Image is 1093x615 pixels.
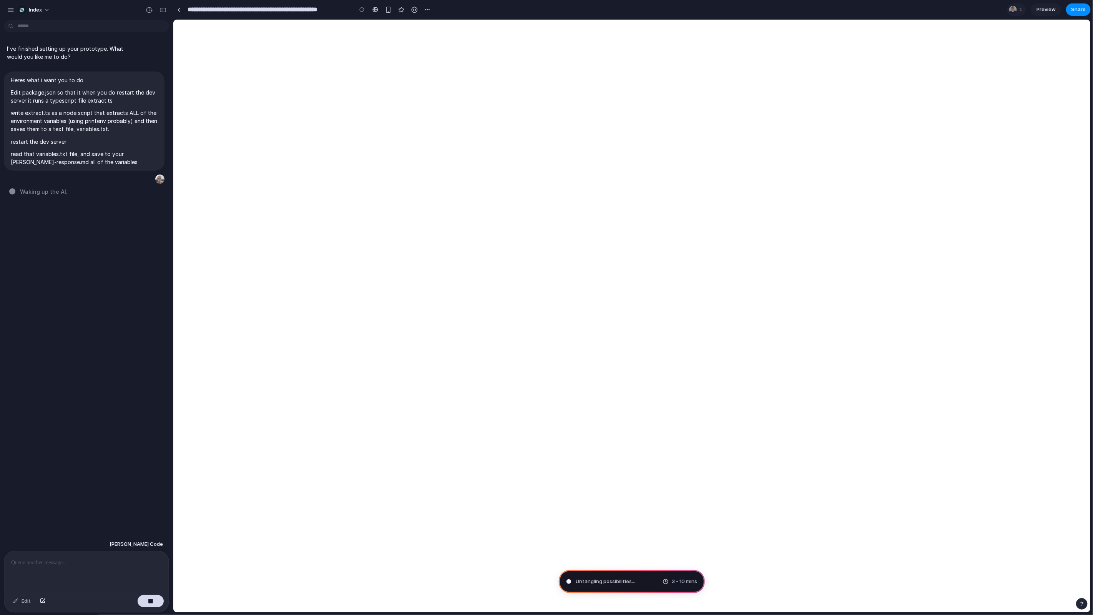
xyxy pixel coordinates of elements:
button: [PERSON_NAME] Code [107,537,165,551]
span: Waking up the AI . [20,188,68,196]
p: I've finished setting up your prototype. What would you like me to do? [7,45,135,61]
span: 3 - 10 mins [672,578,697,585]
p: read that variables.txt file, and save to your [PERSON_NAME]-response.md all of the variables [11,150,158,166]
button: Index [15,4,54,16]
p: Edit package.json so that it when you do restart the dev server it runs a typescript file extract.ts [11,88,158,105]
span: Index [29,6,42,14]
span: Share [1071,6,1086,13]
p: write extract.ts as a node script that extracts ALL of the environment variables (using printenv ... [11,109,158,133]
a: Preview [1031,3,1061,16]
div: 1 [1007,3,1026,16]
p: Heres what i want you to do [11,76,158,84]
span: Untangling possibilities ... [576,578,635,585]
span: 1 [1019,6,1025,13]
button: Share [1066,3,1091,16]
span: [PERSON_NAME] Code [110,540,163,548]
span: Preview [1037,6,1056,13]
p: restart the dev server [11,138,158,146]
